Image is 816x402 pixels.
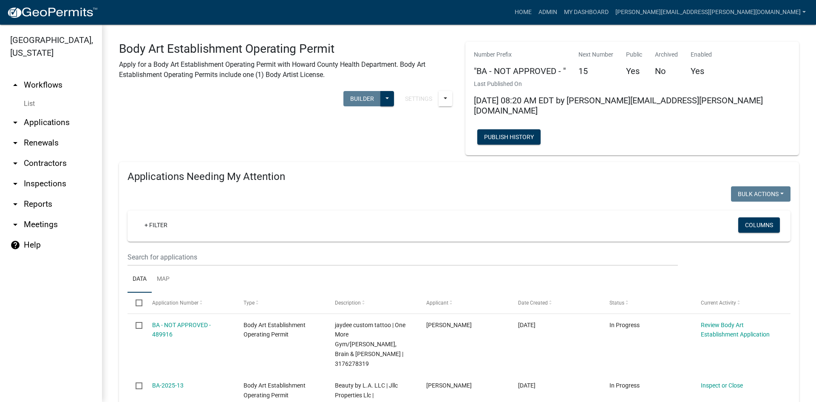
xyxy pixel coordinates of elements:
h5: 15 [578,66,613,76]
datatable-header-cell: Application Number [144,293,235,313]
a: BA-2025-13 [152,382,184,389]
datatable-header-cell: Select [127,293,144,313]
span: In Progress [609,382,640,389]
h5: Yes [691,66,712,76]
h5: "BA - NOT APPROVED - " [474,66,566,76]
a: Data [127,266,152,293]
p: Next Number [578,50,613,59]
button: Builder [343,91,381,106]
h4: Applications Needing My Attention [127,171,790,183]
span: 10/08/2025 [518,322,535,328]
span: Body Art Establishment Operating Permit [244,382,306,399]
span: 10/08/2025 [518,382,535,389]
a: My Dashboard [561,4,612,20]
a: Inspect or Close [701,382,743,389]
p: Last Published On [474,80,790,88]
i: arrow_drop_down [10,199,20,209]
datatable-header-cell: Current Activity [693,293,784,313]
i: arrow_drop_down [10,220,20,230]
p: Apply for a Body Art Establishment Operating Permit with Howard County Health Department. Body Ar... [119,60,453,80]
a: Admin [535,4,561,20]
a: Map [152,266,175,293]
p: Public [626,50,642,59]
datatable-header-cell: Description [327,293,418,313]
a: Review Body Art Establishment Application [701,322,770,338]
a: BA - NOT APPROVED - 489916 [152,322,211,338]
span: [DATE] 08:20 AM EDT by [PERSON_NAME][EMAIL_ADDRESS][PERSON_NAME][DOMAIN_NAME] [474,95,763,116]
datatable-header-cell: Applicant [418,293,510,313]
i: help [10,240,20,250]
span: Application Number [152,300,198,306]
span: Status [609,300,624,306]
button: Publish History [477,129,541,145]
span: jaydee custom tattoo | One More Gym/Cox, Brain & Haley | 3176278319 [335,322,405,367]
span: Applicant [426,300,448,306]
button: Settings [398,91,439,106]
datatable-header-cell: Type [235,293,327,313]
a: + Filter [138,217,174,233]
p: Number Prefix [474,50,566,59]
a: [PERSON_NAME][EMAIL_ADDRESS][PERSON_NAME][DOMAIN_NAME] [612,4,809,20]
wm-modal-confirm: Workflow Publish History [477,134,541,141]
span: Type [244,300,255,306]
h5: No [655,66,678,76]
i: arrow_drop_down [10,179,20,189]
p: Enabled [691,50,712,59]
span: Current Activity [701,300,736,306]
span: Date Created [518,300,548,306]
h3: Body Art Establishment Operating Permit [119,42,453,56]
h5: Yes [626,66,642,76]
button: Bulk Actions [731,186,790,202]
i: arrow_drop_up [10,80,20,90]
datatable-header-cell: Status [601,293,693,313]
datatable-header-cell: Date Created [510,293,601,313]
input: Search for applications [127,248,678,266]
i: arrow_drop_down [10,158,20,168]
span: In Progress [609,322,640,328]
span: jeffrey downey [426,322,472,328]
p: Archived [655,50,678,59]
span: Body Art Establishment Operating Permit [244,322,306,338]
span: Lilly Hullum [426,382,472,389]
span: Description [335,300,361,306]
i: arrow_drop_down [10,138,20,148]
a: Home [511,4,535,20]
button: Columns [738,217,780,233]
i: arrow_drop_down [10,117,20,128]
